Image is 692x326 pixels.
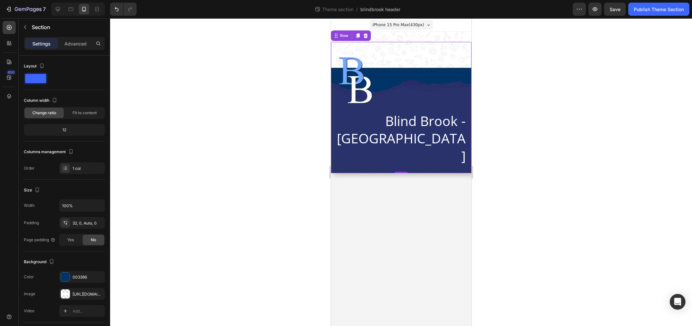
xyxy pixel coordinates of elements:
[73,110,97,116] span: Fit to content
[73,308,103,314] div: Add...
[628,3,689,16] button: Publish Theme Section
[24,165,35,171] div: Order
[32,23,91,31] p: Section
[32,40,51,47] p: Settings
[67,237,74,243] span: Yes
[24,258,56,266] div: Background
[32,110,56,116] span: Change ratio
[24,203,35,208] div: Width
[25,125,104,135] div: 12
[360,6,400,13] span: blindbrook header
[64,40,87,47] p: Advanced
[43,5,46,13] p: 7
[331,18,471,326] iframe: Design area
[610,7,620,12] span: Save
[73,274,103,280] div: 003366
[73,291,103,297] div: [URL][DOMAIN_NAME]
[3,3,49,16] button: 7
[670,294,685,310] div: Open Intercom Messenger
[24,291,35,297] div: Image
[59,200,105,211] input: Auto
[24,62,46,71] div: Layout
[321,6,355,13] span: Theme section
[6,70,16,75] div: 450
[73,166,103,172] div: 1 col
[634,6,684,13] div: Publish Theme Section
[24,96,58,105] div: Column width
[73,220,103,226] div: 32, 0, Auto, 0
[24,274,34,280] div: Color
[24,308,34,314] div: Video
[24,220,39,226] div: Padding
[24,186,41,195] div: Size
[110,3,137,16] div: Undo/Redo
[24,237,56,243] div: Page padding
[91,237,96,243] span: No
[24,148,75,156] div: Columns management
[604,3,626,16] button: Save
[356,6,358,13] span: /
